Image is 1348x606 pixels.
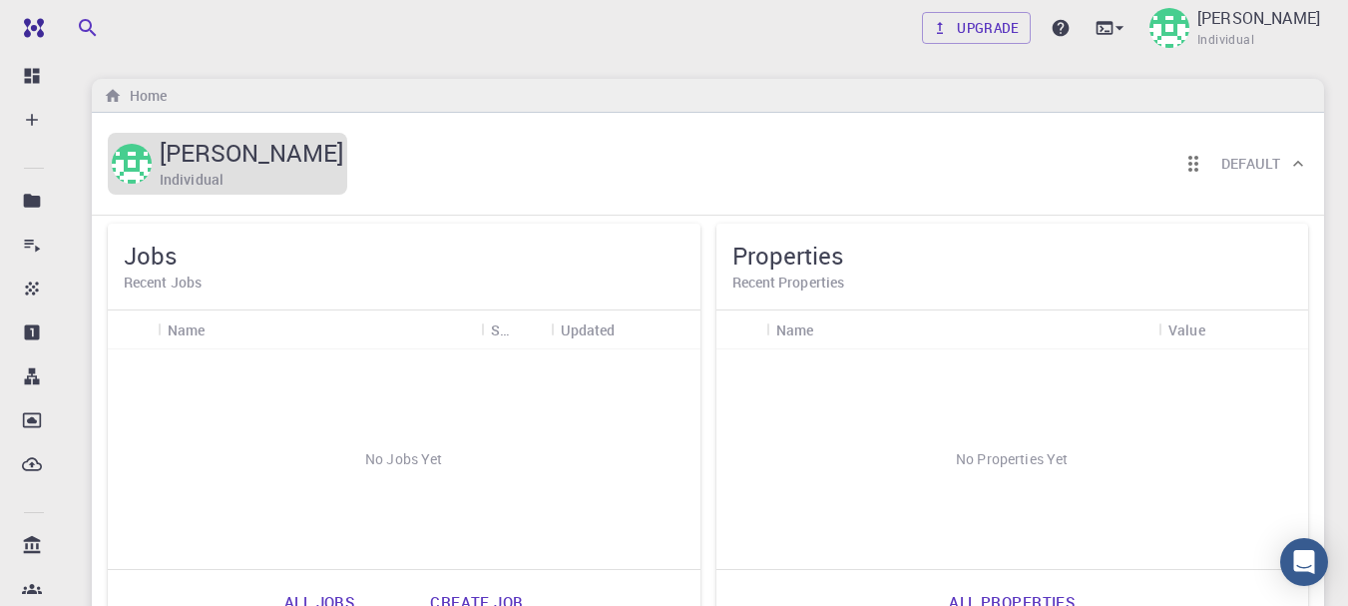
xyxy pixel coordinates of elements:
h6: Recent Jobs [124,272,684,294]
div: Name [776,310,814,349]
span: Support [40,14,112,32]
div: Value [1168,310,1205,349]
div: Value [1158,310,1308,349]
div: Yasin Wandhami Maganda[PERSON_NAME]IndividualReorder cardsDefault [92,113,1324,216]
h5: [PERSON_NAME] [160,137,343,169]
button: Reorder cards [1173,144,1213,184]
button: Sort [1205,313,1237,345]
button: Sort [813,313,845,345]
p: [PERSON_NAME] [1197,6,1320,30]
img: logo [16,18,44,38]
div: Name [766,310,1159,349]
h6: Default [1221,153,1280,175]
img: Yasin Wandhami Maganda [112,144,152,184]
h5: Properties [732,240,1293,272]
a: Upgrade [922,12,1031,44]
div: No Properties Yet [716,349,1309,569]
div: Updated [561,310,616,349]
button: Sort [206,313,237,345]
div: Name [158,310,481,349]
div: Icon [716,310,766,349]
div: Status [491,310,509,349]
div: Updated [551,310,700,349]
h6: Home [122,85,167,107]
button: Sort [616,313,648,345]
nav: breadcrumb [100,85,171,107]
h6: Individual [160,169,224,191]
span: Individual [1197,30,1254,50]
div: No Jobs Yet [108,349,700,569]
h6: Recent Properties [732,272,1293,294]
div: Status [481,310,551,349]
div: Icon [108,310,158,349]
div: Open Intercom Messenger [1280,538,1328,586]
button: Sort [509,313,541,345]
h5: Jobs [124,240,684,272]
img: Yasin Wandhami Maganda [1149,8,1189,48]
div: Name [168,310,206,349]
